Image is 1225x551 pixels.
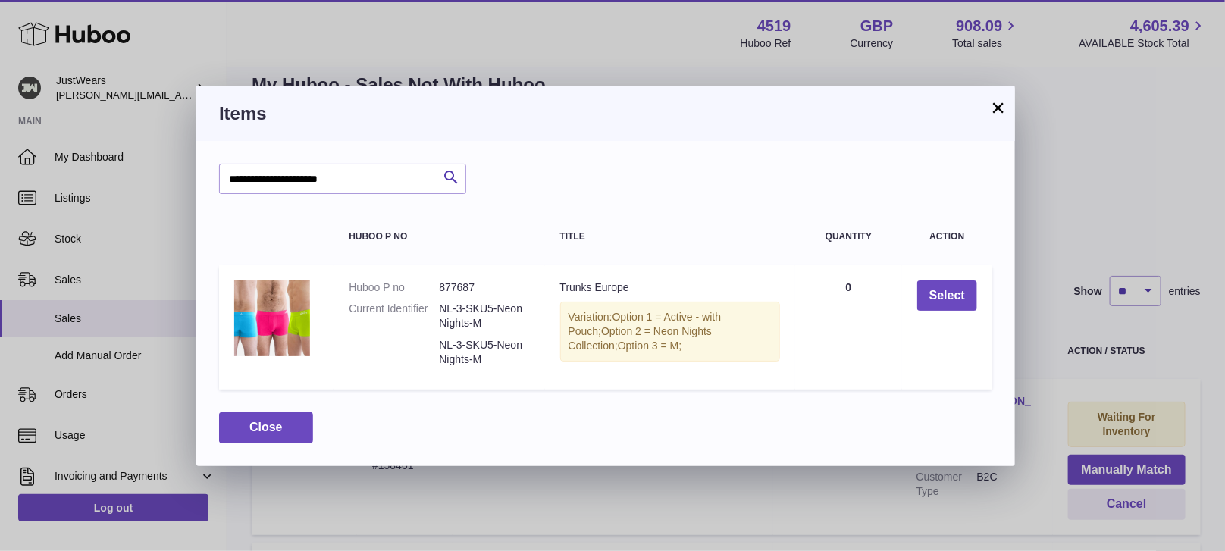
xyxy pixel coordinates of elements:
[795,217,902,257] th: Quantity
[569,311,722,337] span: Option 1 = Active - with Pouch;
[334,217,544,257] th: Huboo P no
[560,302,781,362] div: Variation:
[569,325,713,352] span: Option 2 = Neon Nights Collection;
[439,302,529,330] dd: NL-3-SKU5-Neon Nights-M
[219,102,992,126] h3: Items
[560,280,781,295] div: Trunks Europe
[545,217,796,257] th: Title
[989,99,1007,117] button: ×
[795,265,902,390] td: 0
[618,340,681,352] span: Option 3 = M;
[349,302,439,330] dt: Current Identifier
[249,421,283,434] span: Close
[219,412,313,443] button: Close
[439,280,529,295] dd: 877687
[902,217,992,257] th: Action
[439,338,529,367] dd: NL-3-SKU5-Neon Nights-M
[234,280,310,356] img: Trunks Europe
[917,280,977,312] button: Select
[349,280,439,295] dt: Huboo P no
